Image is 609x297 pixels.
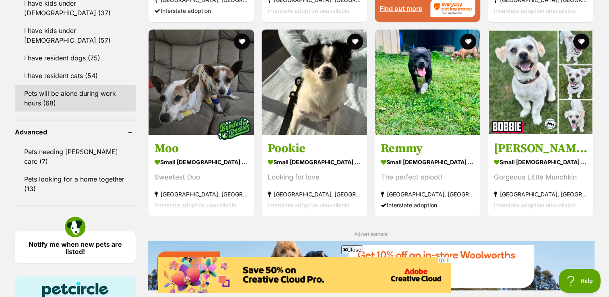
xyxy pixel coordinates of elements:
[268,7,349,14] span: Interstate adoption unavailable
[494,141,587,156] h3: [PERSON_NAME]
[268,172,361,183] div: Looking for love
[268,141,361,156] h3: Pookie
[381,156,474,168] strong: small [DEMOGRAPHIC_DATA] Dog
[268,156,361,168] strong: small [DEMOGRAPHIC_DATA] Dog
[268,202,349,208] span: Interstate adoption unavailable
[494,202,576,208] span: Interstate adoption unavailable
[488,29,593,135] img: Bobbie - Maltese Dog
[15,49,136,66] a: I have resident dogs (75)
[155,189,248,200] strong: [GEOGRAPHIC_DATA], [GEOGRAPHIC_DATA]
[381,189,474,200] strong: [GEOGRAPHIC_DATA], [GEOGRAPHIC_DATA]
[15,22,136,49] a: I have kids under [DEMOGRAPHIC_DATA] (57)
[262,135,367,217] a: Pookie small [DEMOGRAPHIC_DATA] Dog Looking for love [GEOGRAPHIC_DATA], [GEOGRAPHIC_DATA] Interst...
[15,128,136,136] header: Advanced
[155,141,248,156] h3: Moo
[488,135,593,217] a: [PERSON_NAME] small [DEMOGRAPHIC_DATA] Dog Gorgeous Little Munchkin [GEOGRAPHIC_DATA], [GEOGRAPHI...
[354,231,388,237] span: Advertisement
[155,172,248,183] div: Sweetest Duo
[155,156,248,168] strong: small [DEMOGRAPHIC_DATA] Dog
[148,241,595,290] img: Everyday Insurance promotional banner
[158,257,451,293] iframe: Advertisement
[494,189,587,200] strong: [GEOGRAPHIC_DATA], [GEOGRAPHIC_DATA]
[15,143,136,170] a: Pets needing [PERSON_NAME] care (7)
[155,202,236,208] span: Interstate adoption unavailable
[15,231,136,263] a: Notify me when new pets are listed!
[574,33,590,49] button: favourite
[494,156,587,168] strong: small [DEMOGRAPHIC_DATA] Dog
[149,29,254,135] img: Moo - Jack Russell Terrier Dog
[149,135,254,217] a: Moo small [DEMOGRAPHIC_DATA] Dog Sweetest Duo [GEOGRAPHIC_DATA], [GEOGRAPHIC_DATA] Interstate ado...
[268,189,361,200] strong: [GEOGRAPHIC_DATA], [GEOGRAPHIC_DATA]
[148,241,595,292] a: Everyday Insurance promotional banner
[234,33,250,49] button: favourite
[559,269,601,293] iframe: Help Scout Beacon - Open
[375,29,480,135] img: Remmy - Staffordshire Bull Terrier Dog
[381,141,474,156] h3: Remmy
[494,172,587,183] div: Gorgeous Little Munchkin
[262,29,367,135] img: Pookie - Chihuahua Dog
[375,135,480,217] a: Remmy small [DEMOGRAPHIC_DATA] Dog The perfect sploot! [GEOGRAPHIC_DATA], [GEOGRAPHIC_DATA] Inter...
[214,108,254,148] img: bonded besties
[15,171,136,197] a: Pets looking for a home together (13)
[381,200,474,210] div: Interstate adoption
[347,33,363,49] button: favourite
[381,172,474,183] div: The perfect sploot!
[460,33,476,49] button: favourite
[15,67,136,84] a: I have resident cats (54)
[155,5,248,16] div: Interstate adoption
[341,245,363,254] span: Close
[494,7,576,14] span: Interstate adoption unavailable
[15,85,136,111] a: Pets will be alone during work hours (68)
